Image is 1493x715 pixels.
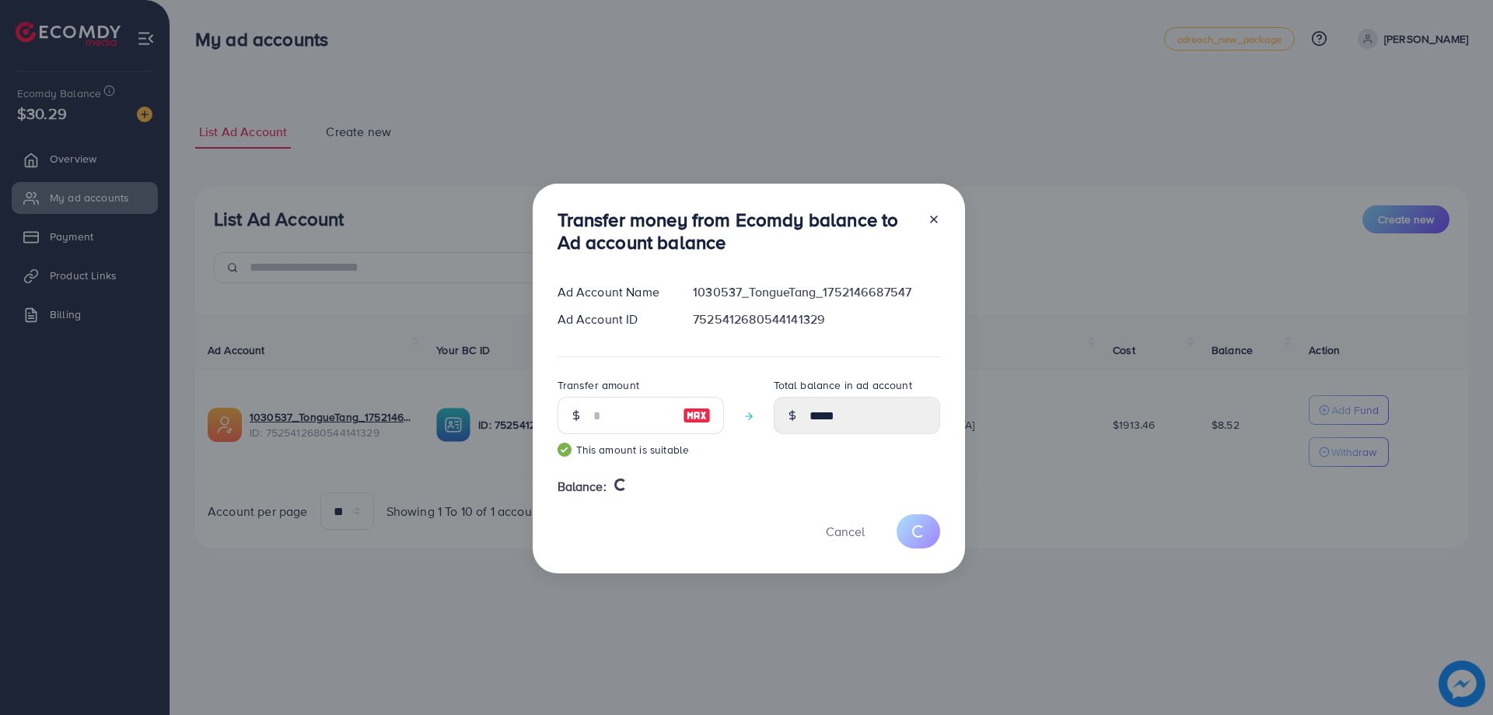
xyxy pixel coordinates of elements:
h3: Transfer money from Ecomdy balance to Ad account balance [558,209,915,254]
img: guide [558,443,572,457]
small: This amount is suitable [558,442,724,457]
div: 1030537_TongueTang_1752146687547 [680,283,952,301]
span: Balance: [558,478,607,496]
label: Transfer amount [558,377,639,393]
div: 7525412680544141329 [680,310,952,328]
label: Total balance in ad account [774,377,912,393]
div: Ad Account ID [545,310,681,328]
img: image [683,406,711,425]
span: Cancel [826,523,865,540]
div: Ad Account Name [545,283,681,301]
button: Cancel [806,514,884,548]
